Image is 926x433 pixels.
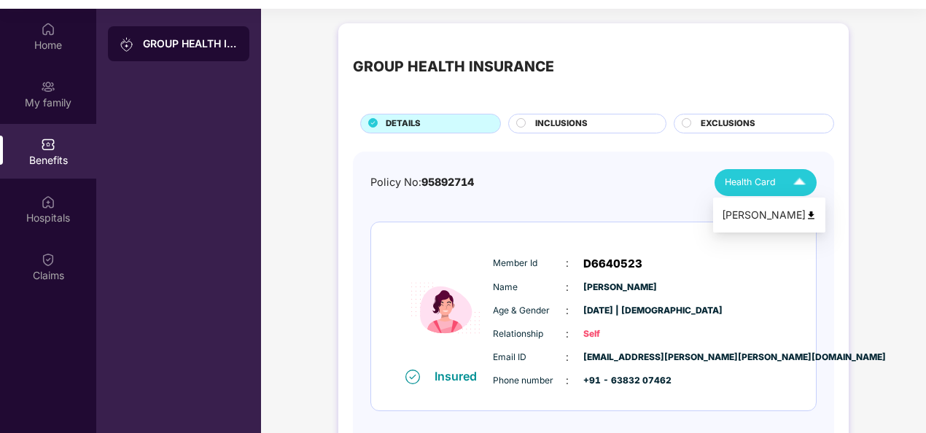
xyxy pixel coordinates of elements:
span: +91 - 63832 07462 [583,374,656,388]
span: : [566,255,569,271]
img: icon [402,248,489,368]
div: GROUP HEALTH INSURANCE [143,36,238,51]
span: DETAILS [386,117,421,130]
img: svg+xml;base64,PHN2ZyBpZD0iQmVuZWZpdHMiIHhtbG5zPSJodHRwOi8vd3d3LnczLm9yZy8yMDAwL3N2ZyIgd2lkdGg9Ij... [41,137,55,152]
span: Relationship [493,327,566,341]
img: svg+xml;base64,PHN2ZyB4bWxucz0iaHR0cDovL3d3dy53My5vcmcvMjAwMC9zdmciIHdpZHRoPSIxNiIgaGVpZ2h0PSIxNi... [405,370,420,384]
div: GROUP HEALTH INSURANCE [353,55,554,78]
button: Health Card [715,169,817,196]
span: : [566,303,569,319]
span: : [566,279,569,295]
img: Icuh8uwCUCF+XjCZyLQsAKiDCM9HiE6CMYmKQaPGkZKaA32CAAACiQcFBJY0IsAAAAASUVORK5CYII= [787,170,812,195]
span: Phone number [493,374,566,388]
img: svg+xml;base64,PHN2ZyB4bWxucz0iaHR0cDovL3d3dy53My5vcmcvMjAwMC9zdmciIHdpZHRoPSI0OCIgaGVpZ2h0PSI0OC... [806,210,817,221]
span: Name [493,281,566,294]
img: svg+xml;base64,PHN2ZyB3aWR0aD0iMjAiIGhlaWdodD0iMjAiIHZpZXdCb3g9IjAgMCAyMCAyMCIgZmlsbD0ibm9uZSIgeG... [120,37,134,52]
span: EXCLUSIONS [701,117,755,130]
span: Self [583,327,656,341]
span: [EMAIL_ADDRESS][PERSON_NAME][PERSON_NAME][DOMAIN_NAME] [583,351,656,364]
span: Age & Gender [493,304,566,318]
span: : [566,372,569,389]
img: svg+xml;base64,PHN2ZyBpZD0iSG9tZSIgeG1sbnM9Imh0dHA6Ly93d3cudzMub3JnLzIwMDAvc3ZnIiB3aWR0aD0iMjAiIG... [41,22,55,36]
div: Policy No: [370,174,474,191]
span: [DATE] | [DEMOGRAPHIC_DATA] [583,304,656,318]
span: Member Id [493,257,566,270]
span: : [566,326,569,342]
span: : [566,349,569,365]
div: [PERSON_NAME] [722,207,817,223]
span: INCLUSIONS [535,117,588,130]
span: Health Card [725,175,776,190]
img: svg+xml;base64,PHN2ZyBpZD0iQ2xhaW0iIHhtbG5zPSJodHRwOi8vd3d3LnczLm9yZy8yMDAwL3N2ZyIgd2lkdGg9IjIwIi... [41,252,55,267]
span: Email ID [493,351,566,364]
img: svg+xml;base64,PHN2ZyBpZD0iSG9zcGl0YWxzIiB4bWxucz0iaHR0cDovL3d3dy53My5vcmcvMjAwMC9zdmciIHdpZHRoPS... [41,195,55,209]
span: [PERSON_NAME] [583,281,656,294]
span: 95892714 [421,176,474,188]
div: Insured [435,369,486,383]
img: svg+xml;base64,PHN2ZyB3aWR0aD0iMjAiIGhlaWdodD0iMjAiIHZpZXdCb3g9IjAgMCAyMCAyMCIgZmlsbD0ibm9uZSIgeG... [41,79,55,94]
span: D6640523 [583,255,642,273]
